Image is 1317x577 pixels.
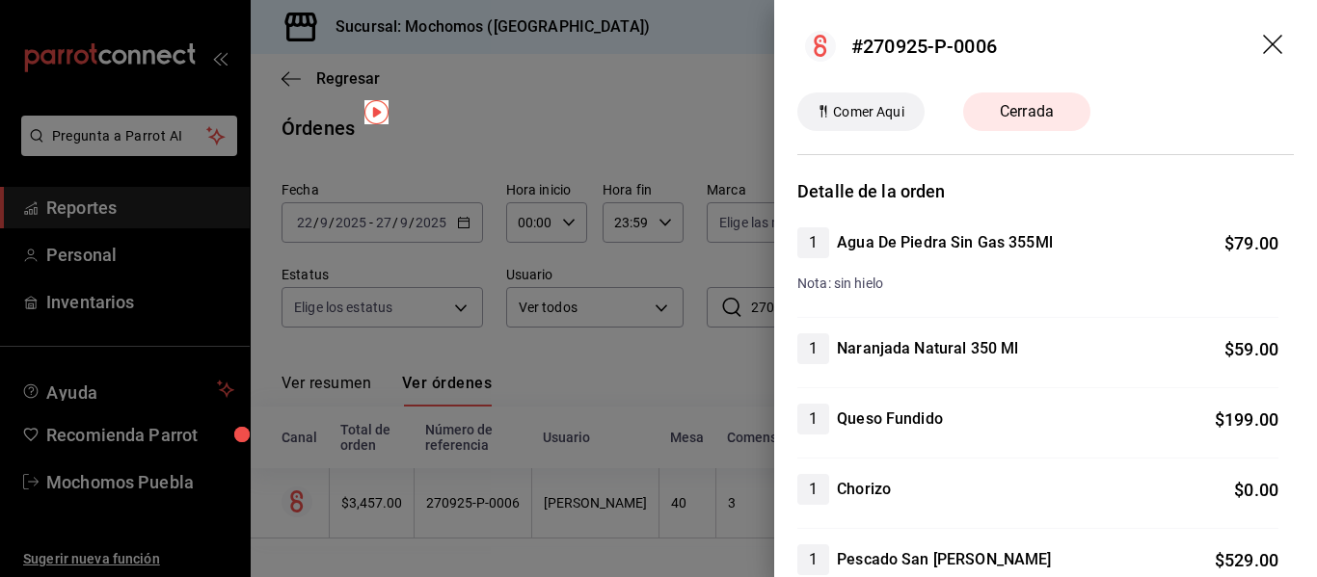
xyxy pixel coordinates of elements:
[797,478,829,501] span: 1
[837,231,1053,254] h4: Agua De Piedra Sin Gas 355Ml
[797,548,829,571] span: 1
[837,478,891,501] h4: Chorizo
[797,275,883,291] span: Nota: sin hielo
[1224,339,1278,359] span: $ 59.00
[797,178,1294,204] h3: Detalle de la orden
[364,100,389,124] img: Tooltip marker
[1234,480,1278,500] span: $ 0.00
[825,102,911,122] span: Comer Aqui
[797,231,829,254] span: 1
[1224,233,1278,253] span: $ 79.00
[837,548,1051,571] h4: Pescado San [PERSON_NAME]
[1215,409,1278,430] span: $ 199.00
[837,337,1018,360] h4: Naranjada Natural 350 Ml
[851,32,997,61] div: #270925-P-0006
[837,407,943,431] h4: Queso Fundido
[1263,35,1286,58] button: drag
[1215,550,1278,570] span: $ 529.00
[797,337,829,360] span: 1
[797,407,829,431] span: 1
[988,100,1065,123] span: Cerrada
